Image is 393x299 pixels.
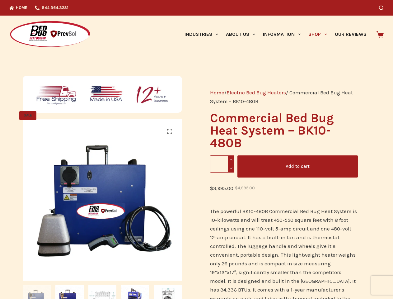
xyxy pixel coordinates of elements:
[180,16,370,53] nav: Primary
[379,6,384,10] button: Search
[210,89,224,96] a: Home
[210,185,233,191] bdi: 3,995.00
[210,155,234,173] input: Product quantity
[23,119,184,281] img: The BK10-480 Commercial Bed Bug Heater for heat treatments with 480-volt power
[222,16,259,53] a: About Us
[210,112,358,149] h1: Commercial Bed Bug Heat System – BK10-480B
[237,155,358,178] button: Add to cart
[235,186,255,190] bdi: 4,995.00
[163,125,176,138] a: View full-screen image gallery
[235,186,238,190] span: $
[19,111,36,120] span: SALE
[9,21,91,48] img: Prevsol/Bed Bug Heat Doctor
[227,89,286,96] a: Electric Bed Bug Heaters
[331,16,370,53] a: Our Reviews
[23,196,184,202] a: The BK10-480 Commercial Bed Bug Heater for heat treatments with 480-volt power
[180,16,222,53] a: Industries
[305,16,331,53] a: Shop
[259,16,305,53] a: Information
[210,88,358,106] nav: Breadcrumb
[210,185,213,191] span: $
